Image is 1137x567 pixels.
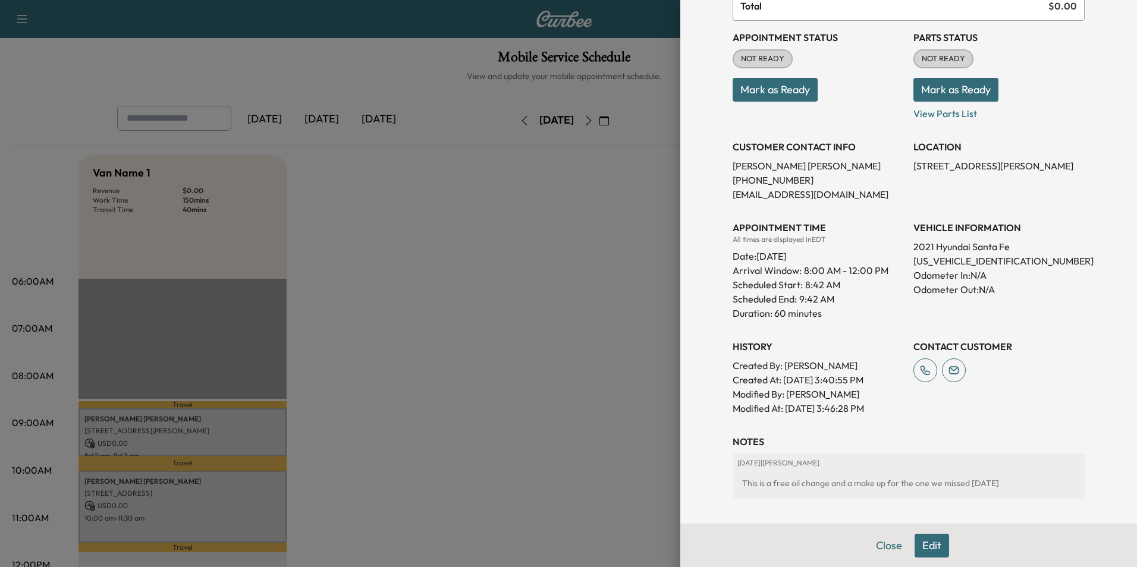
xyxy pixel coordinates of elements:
p: Scheduled Start: [733,278,803,292]
p: Modified At : [DATE] 3:46:28 PM [733,401,904,415]
div: All times are displayed in EDT [733,235,904,244]
p: Odometer In: N/A [913,268,1085,282]
p: Modified By : [PERSON_NAME] [733,387,904,401]
h3: CUSTOMER CONTACT INFO [733,140,904,154]
button: Mark as Ready [913,78,998,102]
p: [STREET_ADDRESS][PERSON_NAME] [913,159,1085,173]
h3: CONTACT CUSTOMER [913,339,1085,354]
p: Duration: 60 minutes [733,306,904,320]
h3: Appointment Status [733,30,904,45]
button: Edit [915,534,949,557]
span: 8:00 AM - 12:00 PM [804,263,888,278]
div: This is a free oil change and a make up for the one we missed [DATE] [737,472,1080,494]
p: Odometer Out: N/A [913,282,1085,297]
p: View Parts List [913,102,1085,121]
span: NOT READY [734,53,791,65]
p: Created At : [DATE] 3:40:55 PM [733,373,904,387]
p: Arrival Window: [733,263,904,278]
button: Mark as Ready [733,78,818,102]
button: Close [868,534,910,557]
h3: NOTES [733,434,1085,449]
h3: Parts Status [913,30,1085,45]
span: NOT READY [915,53,972,65]
h3: APPOINTMENT TIME [733,220,904,235]
h3: LOCATION [913,140,1085,154]
h3: VEHICLE INFORMATION [913,220,1085,235]
p: 8:42 AM [805,278,840,292]
p: Created By : [PERSON_NAME] [733,358,904,373]
div: Date: [DATE] [733,244,904,263]
p: Scheduled End: [733,292,797,306]
p: [PHONE_NUMBER] [733,173,904,187]
p: [US_VEHICLE_IDENTIFICATION_NUMBER] [913,254,1085,268]
p: 9:42 AM [799,292,834,306]
h3: History [733,339,904,354]
p: [EMAIL_ADDRESS][DOMAIN_NAME] [733,187,904,201]
p: 2021 Hyundai Santa Fe [913,240,1085,254]
p: [PERSON_NAME] [PERSON_NAME] [733,159,904,173]
p: [DATE] | [PERSON_NAME] [737,458,1080,468]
